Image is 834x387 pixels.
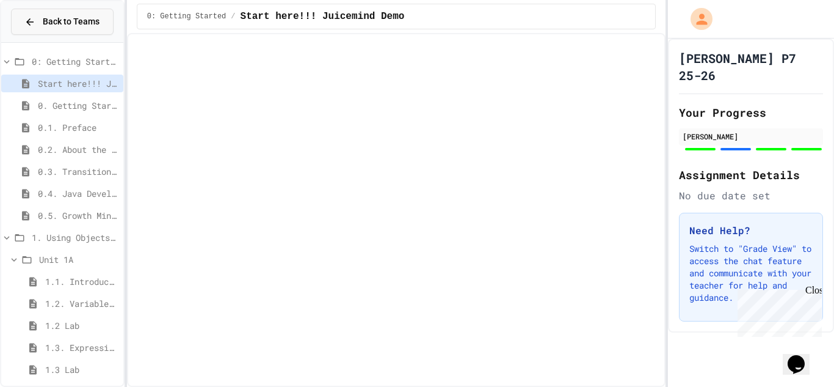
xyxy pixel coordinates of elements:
[45,341,118,354] span: 1.3. Expressions and Output [New]
[679,166,823,183] h2: Assignment Details
[678,5,716,33] div: My Account
[679,50,823,84] h1: [PERSON_NAME] P7 25-26
[38,143,118,156] span: 0.2. About the AP CSA Exam
[45,319,118,332] span: 1.2 Lab
[45,297,118,310] span: 1.2. Variables and Data Types
[241,9,405,24] span: Start here!!! Juicemind Demo
[689,243,813,304] p: Switch to "Grade View" to access the chat feature and communicate with your teacher for help and ...
[32,55,118,68] span: 0: Getting Started
[38,99,118,112] span: 0. Getting Started
[783,338,822,375] iframe: chat widget
[733,285,822,337] iframe: chat widget
[39,253,118,266] span: Unit 1A
[147,12,227,21] span: 0: Getting Started
[38,165,118,178] span: 0.3. Transitioning from AP CSP to AP CSA
[38,187,118,200] span: 0.4. Java Development Environments
[32,231,118,244] span: 1. Using Objects and Methods
[45,275,118,288] span: 1.1. Introduction to Algorithms, Programming, and Compilers
[11,9,114,35] button: Back to Teams
[689,223,813,238] h3: Need Help?
[38,121,118,134] span: 0.1. Preface
[45,363,118,376] span: 1.3 Lab
[38,209,118,222] span: 0.5. Growth Mindset and Pair Programming
[683,131,819,142] div: [PERSON_NAME]
[43,15,100,28] span: Back to Teams
[5,5,84,78] div: Chat with us now!Close
[679,104,823,121] h2: Your Progress
[231,12,235,21] span: /
[38,77,118,90] span: Start here!!! Juicemind Demo
[679,188,823,203] div: No due date set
